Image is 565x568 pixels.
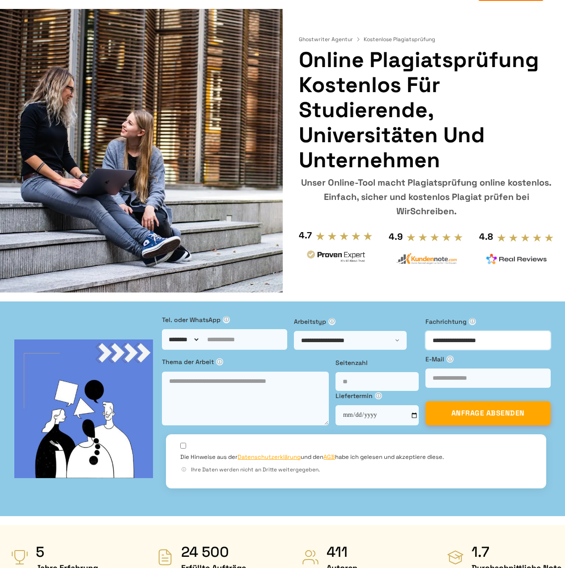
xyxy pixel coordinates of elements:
a: AGB [323,453,335,461]
img: Erfüllte Aufträge [156,548,174,566]
strong: 5 [36,543,98,561]
img: bg [14,339,153,478]
label: Die Hinweise aus der und den habe ich gelesen und akzeptiere diese. [180,453,444,461]
button: ANFRAGE ABSENDEN [425,401,550,425]
span: ⓘ [180,466,187,473]
img: stars [315,231,373,241]
div: Ihre Daten werden nicht an Dritte weitergegeben. [180,466,532,474]
a: Ghostwriter Agentur [299,36,362,43]
label: Tel. oder WhatsApp [162,315,287,325]
img: Durchschnittliche Note [446,548,464,566]
img: stars [497,233,554,242]
span: ⓘ [328,318,336,325]
div: Unser Online-Tool macht Plagiatsprüfung online kostenlos. Einfach, sicher und kostenlos Plagiat p... [299,175,554,218]
img: kundennote [396,253,457,265]
label: Fachrichtung [425,317,550,326]
span: ⓘ [469,318,476,325]
label: E-Mail [425,354,550,364]
span: ⓘ [446,356,454,363]
label: Arbeitstyp [294,317,419,326]
h1: Online Plagiatsprüfung kostenlos für Studierende, Universitäten und Unternehmen [299,47,554,173]
img: Jahre Erfahrung [11,548,29,566]
div: 4.8 [479,229,493,244]
img: Autoren [302,548,319,566]
img: realreviews [486,254,547,264]
span: ⓘ [375,392,382,399]
img: stars [406,233,464,242]
strong: 24 500 [181,543,246,561]
span: ⓘ [216,358,223,365]
label: Thema der Arbeit [162,357,329,367]
span: ⓘ [223,316,230,323]
span: Kostenlose Plagiatsprüfung [364,36,435,43]
strong: 1.7 [472,543,561,561]
label: Seitenzahl [336,358,419,368]
div: 4.9 [389,229,403,244]
label: Liefertermin [336,391,419,401]
strong: 411 [327,543,357,561]
a: Datenschutzerklärung [238,453,301,461]
div: 4.7 [299,228,312,242]
img: provenexpert [306,249,366,266]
